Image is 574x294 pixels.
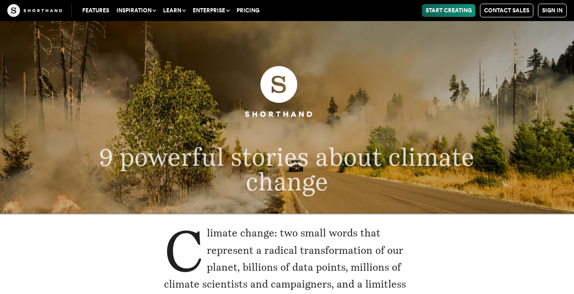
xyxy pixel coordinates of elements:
button: Inspiration [113,4,159,17]
span: 9 powerful stories about climate change [99,142,474,196]
a: Features [79,4,113,17]
a: Contact Sales [480,4,533,17]
button: Enterprise [189,4,233,17]
a: Start Creating [422,4,475,17]
button: Learn [159,4,189,17]
a: Pricing [233,4,263,17]
a: Sign in [538,4,567,17]
img: The Craft [7,4,62,17]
